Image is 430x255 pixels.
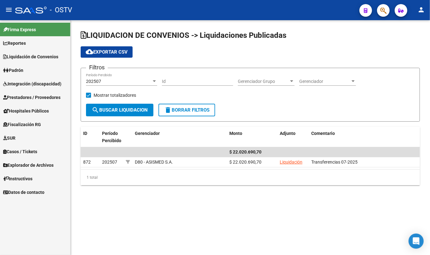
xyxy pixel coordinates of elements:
[16,16,71,21] div: Dominio: [DOMAIN_NAME]
[3,135,15,142] span: SUR
[92,107,148,113] span: Buscar Liquidacion
[67,37,72,42] img: tab_keywords_by_traffic_grey.svg
[3,175,32,182] span: Instructivos
[86,48,93,55] mat-icon: cloud_download
[3,107,49,114] span: Hospitales Públicos
[3,26,36,33] span: Firma Express
[102,131,121,143] span: Período Percibido
[50,3,72,17] span: - OSTV
[83,131,87,136] span: ID
[3,53,58,60] span: Liquidación de Convenios
[86,63,108,72] h3: Filtros
[238,79,289,84] span: Gerenciador Grupo
[164,106,172,114] mat-icon: delete
[3,94,60,101] span: Prestadores / Proveedores
[100,127,123,154] datatable-header-cell: Período Percibido
[26,37,31,42] img: tab_domain_overview_orange.svg
[86,104,153,116] button: Buscar Liquidacion
[229,149,261,154] span: $ 22.020.690,70
[280,131,295,136] span: Adjunto
[299,79,350,84] span: Gerenciador
[309,127,420,154] datatable-header-cell: Comentario
[229,159,275,166] div: $ 22.020.690,70
[102,159,117,165] span: 202507
[135,131,160,136] span: Gerenciador
[311,159,358,165] span: Transferencias 07-2025
[3,189,44,196] span: Datos de contacto
[86,49,128,55] span: Exportar CSV
[132,127,227,154] datatable-header-cell: Gerenciador
[3,80,61,87] span: Integración (discapacidad)
[81,31,286,40] span: LIQUIDACION DE CONVENIOS -> Liquidaciones Publicadas
[3,148,37,155] span: Casos / Tickets
[5,6,13,14] mat-icon: menu
[3,40,26,47] span: Reportes
[280,159,302,165] a: Liquidación
[3,162,54,169] span: Explorador de Archivos
[83,159,91,165] span: 872
[10,10,15,15] img: logo_orange.svg
[81,46,133,58] button: Exportar CSV
[164,107,209,113] span: Borrar Filtros
[227,127,277,154] datatable-header-cell: Monto
[3,67,23,74] span: Padrón
[74,37,100,41] div: Palabras clave
[135,159,173,165] span: D80 - ASISMED S.A.
[33,37,48,41] div: Dominio
[92,106,99,114] mat-icon: search
[81,170,420,185] div: 1 total
[311,131,335,136] span: Comentario
[3,121,41,128] span: Fiscalización RG
[417,6,425,14] mat-icon: person
[18,10,31,15] div: v 4.0.24
[229,131,242,136] span: Monto
[86,79,101,84] span: 202507
[277,127,309,154] datatable-header-cell: Adjunto
[158,104,215,116] button: Borrar Filtros
[10,16,15,21] img: website_grey.svg
[94,91,136,99] span: Mostrar totalizadores
[409,234,424,249] div: Open Intercom Messenger
[81,127,100,154] datatable-header-cell: ID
